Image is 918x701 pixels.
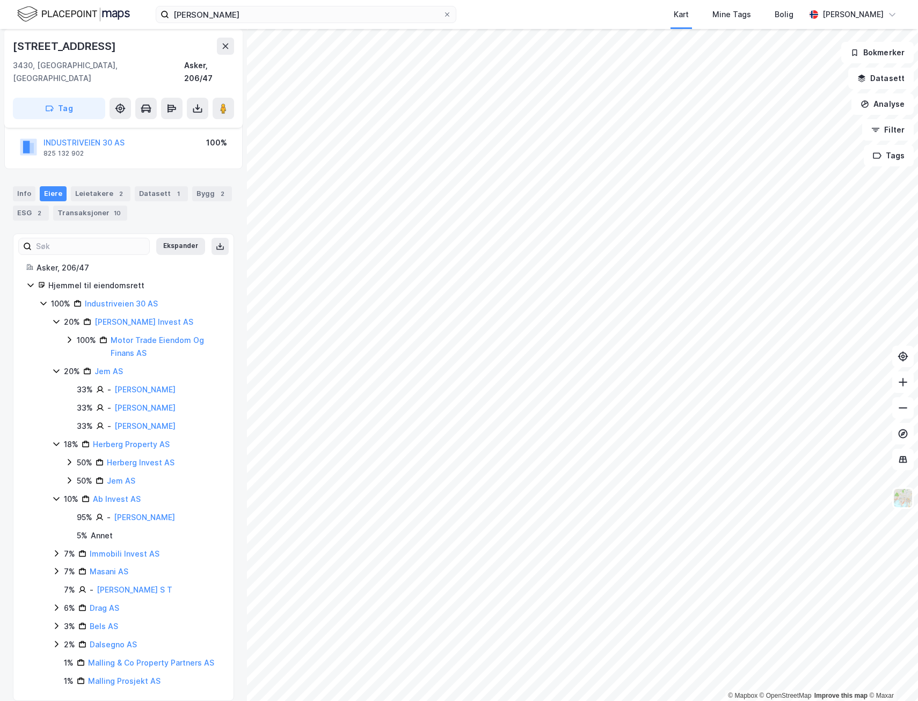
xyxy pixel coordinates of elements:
[77,334,96,347] div: 100%
[13,38,118,55] div: [STREET_ADDRESS]
[77,383,93,396] div: 33%
[169,6,443,23] input: Søk på adresse, matrikkel, gårdeiere, leietakere eller personer
[173,188,184,199] div: 1
[115,188,126,199] div: 2
[90,640,137,649] a: Dalsegno AS
[77,401,93,414] div: 33%
[814,692,868,699] a: Improve this map
[93,440,170,449] a: Herberg Property AS
[114,385,176,394] a: [PERSON_NAME]
[114,513,175,522] a: [PERSON_NAME]
[135,186,188,201] div: Datasett
[88,658,214,667] a: Malling & Co Property Partners AS
[893,488,913,508] img: Z
[114,403,176,412] a: [PERSON_NAME]
[862,119,914,141] button: Filter
[107,511,111,524] div: -
[40,186,67,201] div: Eiere
[107,420,111,433] div: -
[77,474,92,487] div: 50%
[184,59,234,85] div: Asker, 206/47
[93,494,141,503] a: Ab Invest AS
[94,367,123,376] a: Jem AS
[64,583,75,596] div: 7%
[107,383,111,396] div: -
[85,299,158,308] a: Industriveien 30 AS
[64,493,78,506] div: 10%
[112,208,123,218] div: 10
[841,42,914,63] button: Bokmerker
[71,186,130,201] div: Leietakere
[192,186,232,201] div: Bygg
[77,456,92,469] div: 50%
[107,476,135,485] a: Jem AS
[13,98,105,119] button: Tag
[111,335,204,357] a: Motor Trade Eiendom Og Finans AS
[64,547,75,560] div: 7%
[674,8,689,21] div: Kart
[851,93,914,115] button: Analyse
[64,438,78,451] div: 18%
[64,365,80,378] div: 20%
[94,317,193,326] a: [PERSON_NAME] Invest AS
[77,529,88,542] div: 5 %
[34,208,45,218] div: 2
[712,8,751,21] div: Mine Tags
[77,420,93,433] div: 33%
[91,529,113,542] div: Annet
[822,8,884,21] div: [PERSON_NAME]
[64,565,75,578] div: 7%
[775,8,793,21] div: Bolig
[13,206,49,221] div: ESG
[64,638,75,651] div: 2%
[90,583,93,596] div: -
[114,421,176,430] a: [PERSON_NAME]
[97,585,172,594] a: [PERSON_NAME] S T
[43,149,84,158] div: 825 132 902
[51,297,70,310] div: 100%
[864,145,914,166] button: Tags
[864,649,918,701] iframe: Chat Widget
[37,261,221,274] div: Asker, 206/47
[848,68,914,89] button: Datasett
[156,238,205,255] button: Ekspander
[88,676,161,685] a: Malling Prosjekt AS
[64,620,75,633] div: 3%
[53,206,127,221] div: Transaksjoner
[90,549,159,558] a: Immobili Invest AS
[107,401,111,414] div: -
[90,603,119,612] a: Drag AS
[206,136,227,149] div: 100%
[64,675,74,688] div: 1%
[107,458,174,467] a: Herberg Invest AS
[17,5,130,24] img: logo.f888ab2527a4732fd821a326f86c7f29.svg
[13,59,184,85] div: 3430, [GEOGRAPHIC_DATA], [GEOGRAPHIC_DATA]
[728,692,757,699] a: Mapbox
[77,511,92,524] div: 95%
[64,316,80,328] div: 20%
[64,602,75,615] div: 6%
[32,238,149,254] input: Søk
[90,567,128,576] a: Masani AS
[13,186,35,201] div: Info
[760,692,812,699] a: OpenStreetMap
[48,279,221,292] div: Hjemmel til eiendomsrett
[90,622,118,631] a: Bels AS
[217,188,228,199] div: 2
[64,656,74,669] div: 1%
